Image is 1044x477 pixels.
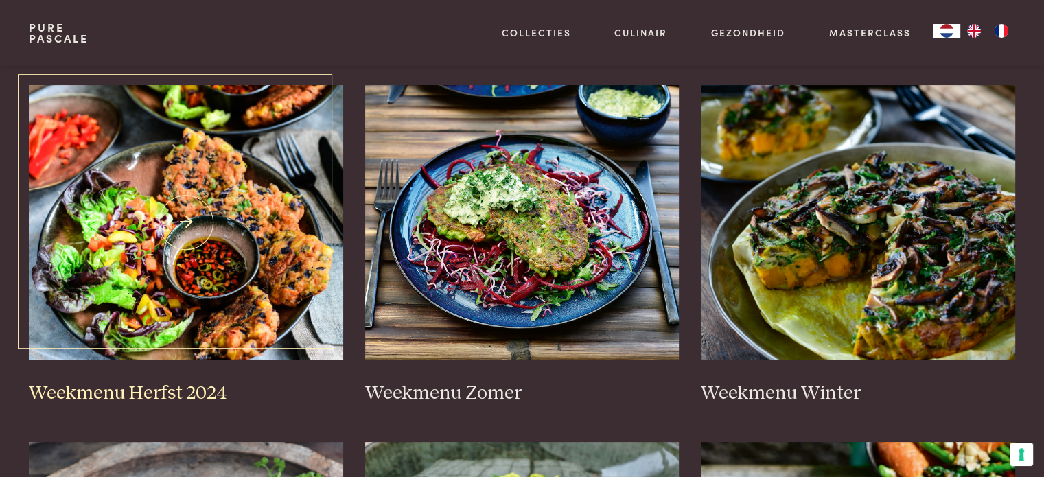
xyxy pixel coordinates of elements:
a: NL [933,24,960,38]
a: Weekmenu Zomer Weekmenu Zomer [365,85,680,405]
a: FR [988,24,1015,38]
h3: Weekmenu Zomer [365,382,680,406]
a: Weekmenu Winter Weekmenu Winter [701,85,1015,405]
a: Gezondheid [711,25,785,40]
aside: Language selected: Nederlands [933,24,1015,38]
img: Weekmenu Winter [701,85,1015,360]
img: Weekmenu Zomer [365,85,680,360]
h3: Weekmenu Winter [701,382,1015,406]
a: EN [960,24,988,38]
button: Uw voorkeuren voor toestemming voor trackingtechnologieën [1010,443,1033,466]
ul: Language list [960,24,1015,38]
a: Collecties [502,25,571,40]
a: Culinair [614,25,667,40]
h3: Weekmenu Herfst 2024 [29,382,343,406]
a: Weekmenu Herfst 2024 Weekmenu Herfst 2024 [29,85,343,405]
a: PurePascale [29,22,89,44]
div: Language [933,24,960,38]
a: Masterclass [829,25,911,40]
img: Weekmenu Herfst 2024 [29,85,343,360]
